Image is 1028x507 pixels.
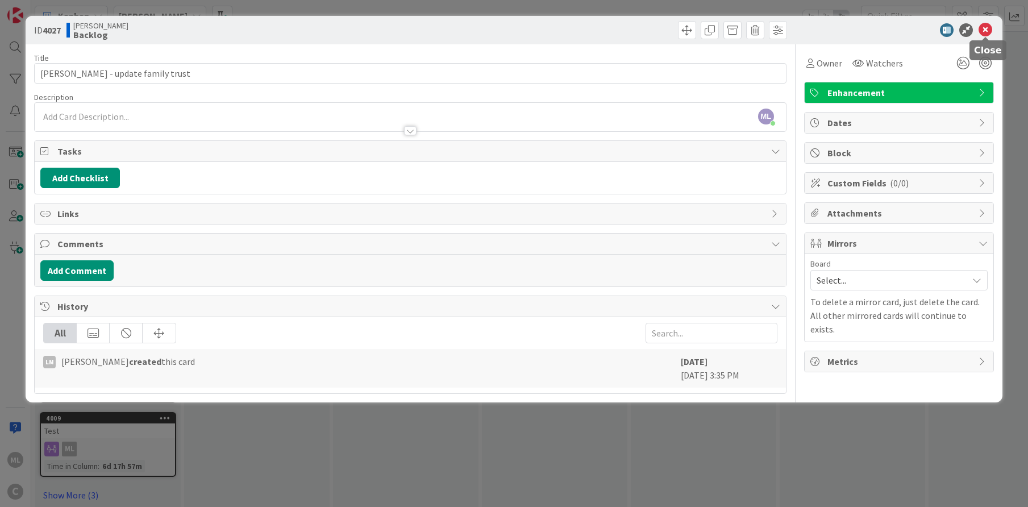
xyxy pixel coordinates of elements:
span: ML [758,109,774,124]
button: Add Comment [40,260,114,281]
span: Tasks [57,144,765,158]
b: created [129,356,161,367]
b: 4027 [43,24,61,36]
label: Title [34,53,49,63]
span: [PERSON_NAME] this card [61,355,195,368]
p: To delete a mirror card, just delete the card. All other mirrored cards will continue to exists. [810,295,988,336]
span: Owner [817,56,842,70]
span: ID [34,23,61,37]
span: Custom Fields [827,176,973,190]
b: Backlog [73,30,128,39]
button: Add Checklist [40,168,120,188]
span: Select... [817,272,962,288]
span: Links [57,207,765,221]
span: Enhancement [827,86,973,99]
span: History [57,300,765,313]
span: Description [34,92,73,102]
span: Mirrors [827,236,973,250]
span: Watchers [866,56,903,70]
span: Attachments [827,206,973,220]
span: Metrics [827,355,973,368]
input: Search... [646,323,777,343]
div: [DATE] 3:35 PM [681,355,777,382]
span: Block [827,146,973,160]
div: All [44,323,77,343]
span: ( 0/0 ) [890,177,909,189]
span: [PERSON_NAME] [73,21,128,30]
div: LM [43,356,56,368]
span: Comments [57,237,765,251]
span: Board [810,260,831,268]
h5: Close [974,45,1002,56]
span: Dates [827,116,973,130]
b: [DATE] [681,356,707,367]
input: type card name here... [34,63,786,84]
